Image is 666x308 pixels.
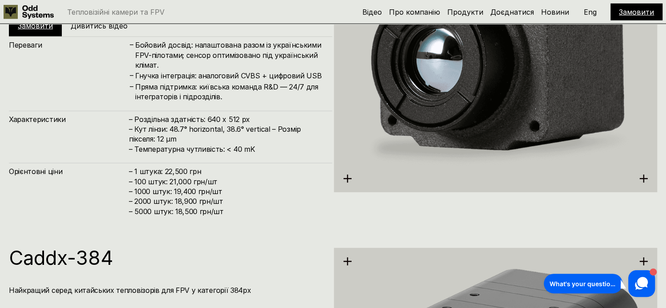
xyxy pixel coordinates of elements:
h4: Характеристики [9,114,129,124]
h4: Гнучка інтеграція: аналоговий CVBS + цифровий USB [135,71,323,81]
h4: Бойовий досвід: налаштована разом із українськими FPV-пілотами; сенсор оптимізовано під українськ... [135,40,323,70]
h1: Caddx-384 [9,248,323,267]
h4: – [130,81,133,91]
a: Доєднатися [490,8,534,16]
h4: – Роздільна здатність: 640 x 512 px – Кут лінзи: 48.7° horizontal, 38.6° vertical – Розмір піксел... [129,114,323,154]
a: Продукти [447,8,483,16]
p: Тепловізійні камери та FPV [67,8,164,16]
h4: Пряма підтримка: київська команда R&D — 24/7 для інтеграторів і підрозділів. [135,82,323,102]
iframe: HelpCrunch [542,268,657,299]
a: Замовити [619,8,654,16]
p: Eng [584,8,597,16]
a: Відео [362,8,382,16]
h5: Дивитись відео [71,21,128,31]
h4: Найкращий серед китайських тепловізорів для FPV у категорії 384px [9,285,323,295]
a: Замовити [18,21,53,30]
a: Новини [541,8,569,16]
h4: – [130,70,133,80]
h4: Переваги [9,40,129,50]
h4: – 1 штука: 22,500 грн – 100 штук: 21,000 грн/шт – ⁠1000 штук: 19,400 грн/шт – ⁠⁠2000 штук: 18,900... [129,166,323,216]
a: Про компанію [389,8,440,16]
h4: – [130,40,133,49]
h4: Орієнтовні ціни [9,166,129,176]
